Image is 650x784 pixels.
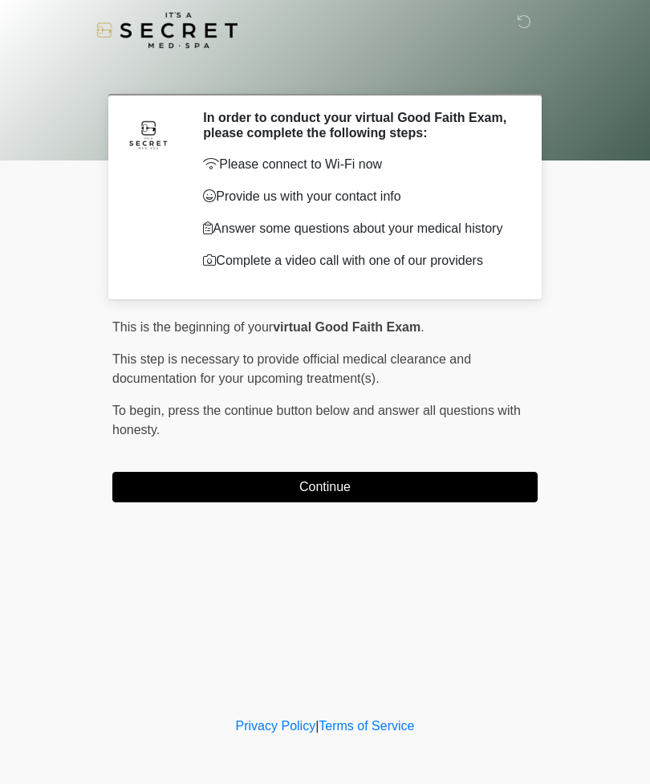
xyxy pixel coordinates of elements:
span: To begin, [112,404,168,417]
button: Continue [112,472,538,502]
img: It's A Secret Med Spa Logo [96,12,238,48]
h1: ‎ ‎ [100,58,550,87]
a: | [315,719,319,733]
h2: In order to conduct your virtual Good Faith Exam, please complete the following steps: [203,110,514,140]
p: Please connect to Wi-Fi now [203,155,514,174]
span: . [420,320,424,334]
span: press the continue button below and answer all questions with honesty. [112,404,521,437]
a: Terms of Service [319,719,414,733]
p: Complete a video call with one of our providers [203,251,514,270]
p: Answer some questions about your medical history [203,219,514,238]
span: This step is necessary to provide official medical clearance and documentation for your upcoming ... [112,352,471,385]
a: Privacy Policy [236,719,316,733]
strong: virtual Good Faith Exam [273,320,420,334]
span: This is the beginning of your [112,320,273,334]
p: Provide us with your contact info [203,187,514,206]
img: Agent Avatar [124,110,173,158]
